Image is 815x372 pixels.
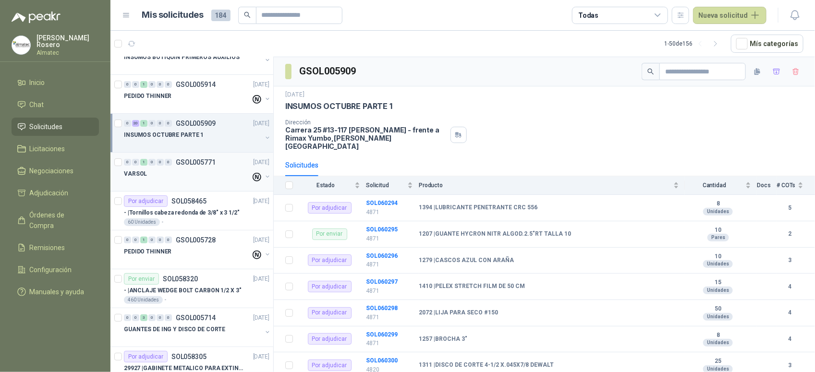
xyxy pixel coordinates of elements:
div: 0 [165,159,172,166]
a: Órdenes de Compra [12,206,99,235]
b: 4 [777,308,803,317]
div: 0 [132,159,139,166]
div: Unidades [703,313,733,321]
a: Negociaciones [12,162,99,180]
th: Docs [757,176,777,195]
a: SOL060294 [366,200,398,206]
a: Remisiones [12,239,99,257]
div: Unidades [703,260,733,268]
div: Por enviar [312,228,347,240]
b: 2072 | LIJA PARA SECO #150 [419,309,498,317]
a: SOL060299 [366,331,398,338]
div: Por adjudicar [308,202,352,214]
div: 0 [124,81,131,88]
a: SOL060295 [366,226,398,233]
div: 3 [140,314,147,321]
b: 1410 | PELEX STRETCH FILM DE 50 CM [419,283,525,290]
p: GSOL005914 [176,81,216,88]
b: 15 [685,279,751,287]
a: SOL060300 [366,357,398,364]
p: [DATE] [253,236,269,245]
p: [DATE] [253,275,269,284]
p: GSOL005771 [176,159,216,166]
b: 50 [685,305,751,313]
div: 0 [124,159,131,166]
p: [DATE] [253,352,269,361]
b: 1207 | GUANTE HYCRON NITR ALGOD.2.5"RT TALLA 10 [419,230,571,238]
div: 0 [148,159,156,166]
div: Unidades [703,208,733,216]
a: Solicitudes [12,118,99,136]
p: INSUMOS OCTUBRE PARTE 1 [285,101,392,111]
div: 1 [140,120,147,127]
div: Por adjudicar [308,281,352,292]
b: 1311 | DISCO DE CORTE 4-1/2 X.045X7/8 DEWALT [419,361,554,369]
div: 0 [124,237,131,243]
p: PEDIDO THINNER [124,247,171,256]
p: [DATE] [253,158,269,167]
b: 10 [685,253,751,261]
a: SOL060297 [366,278,398,285]
p: SOL058465 [171,198,207,204]
div: 0 [165,314,172,321]
p: GSOL005909 [176,120,216,127]
div: 0 [157,314,164,321]
div: 0 [157,120,164,127]
span: 184 [211,10,231,21]
div: Unidades [703,287,733,294]
div: Por adjudicar [124,195,168,207]
p: Almatec [36,50,99,56]
div: 1 [140,81,147,88]
div: Unidades [703,339,733,347]
a: SOL060296 [366,252,398,259]
div: 60 Unidades [124,218,160,226]
div: Por adjudicar [308,360,352,371]
a: Por enviarSOL058320[DATE] - |ANCLAJE WEDGE BOLT CARBON 1/2 X 3"460 Unidades- [110,269,273,308]
b: 1279 | CASCOS AZUL CON ARAÑA [419,257,514,264]
span: Configuración [30,264,72,275]
p: [DATE] [253,313,269,323]
img: Logo peakr [12,12,61,23]
p: PEDIDO THINNER [124,92,171,101]
p: [DATE] [285,90,304,99]
a: Manuales y ayuda [12,283,99,301]
p: SOL058305 [171,353,207,360]
p: INSUMOS OCTUBRE PARTE 1 [124,131,204,140]
b: 4 [777,335,803,344]
div: 0 [165,81,172,88]
div: 0 [157,159,164,166]
div: Pares [707,234,729,241]
p: 4871 [366,287,413,296]
th: Cantidad [685,176,757,195]
span: Licitaciones [30,144,65,154]
a: 0 0 1 0 0 0 GSOL005914[DATE] PEDIDO THINNER [124,79,271,109]
b: 1257 | BROCHA 3" [419,336,467,343]
b: 1394 | LUBRICANTE PENETRANTE CRC 556 [419,204,537,212]
div: 0 [165,120,172,127]
a: Configuración [12,261,99,279]
p: [PERSON_NAME] Rosero [36,35,99,48]
a: SOL060298 [366,305,398,312]
p: - [165,296,166,304]
b: 8 [685,200,751,208]
div: 20 [132,120,139,127]
a: Licitaciones [12,140,99,158]
p: SOL058320 [163,276,198,282]
span: Estado [299,182,353,189]
span: Negociaciones [30,166,74,176]
b: 8 [685,332,751,339]
p: [DATE] [253,197,269,206]
p: GSOL005714 [176,314,216,321]
div: 0 [165,237,172,243]
div: 0 [148,237,156,243]
a: Inicio [12,73,99,92]
p: GUANTES DE ING Y DISCO DE CORTE [124,325,225,334]
div: 0 [148,120,156,127]
p: 4871 [366,313,413,322]
p: 4871 [366,260,413,269]
div: Por adjudicar [308,254,352,266]
span: # COTs [777,182,796,189]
